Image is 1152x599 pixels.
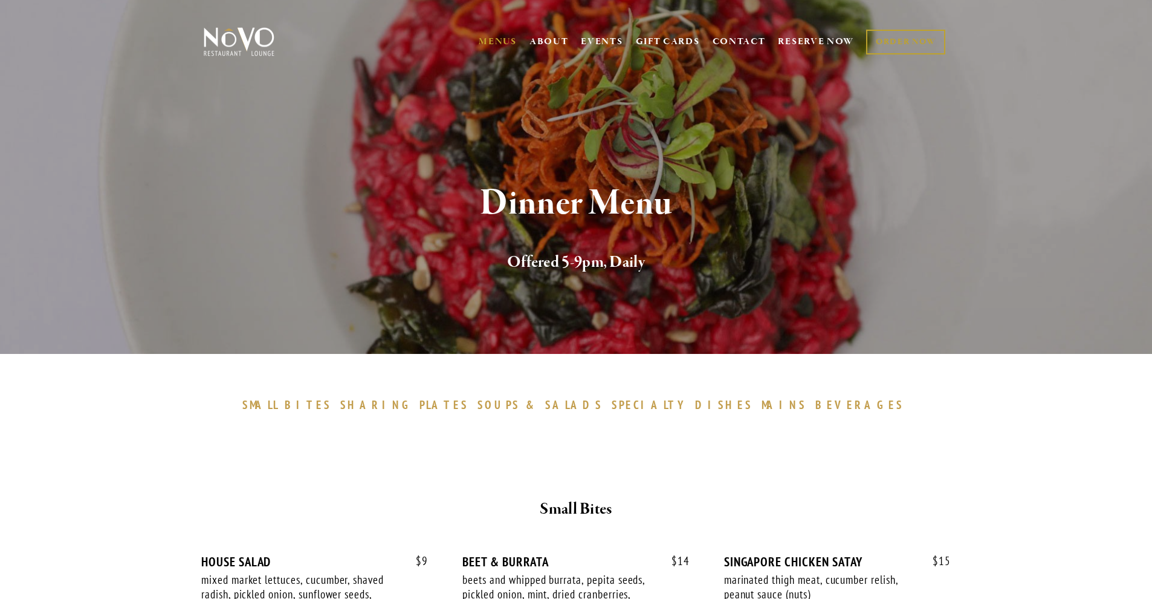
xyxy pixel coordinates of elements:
[201,27,277,57] img: Novo Restaurant &amp; Lounge
[545,398,603,412] span: SALADS
[201,554,428,569] div: HOUSE SALAD
[479,36,517,48] a: MENUS
[612,398,689,412] span: SPECIALTY
[671,554,678,568] span: $
[462,554,689,569] div: BEET & BURRATA
[224,250,928,275] h2: Offered 5-9pm, Daily
[612,398,758,412] a: SPECIALTYDISHES
[242,398,337,412] a: SMALLBITES
[778,30,854,53] a: RESERVE NOW
[526,398,539,412] span: &
[242,398,279,412] span: SMALL
[815,398,904,412] span: BEVERAGES
[695,398,752,412] span: DISHES
[921,554,951,568] span: 15
[762,398,807,412] span: MAINS
[762,398,813,412] a: MAINS
[224,184,928,223] h1: Dinner Menu
[477,398,520,412] span: SOUPS
[866,30,945,54] a: ORDER NOW
[713,30,766,53] a: CONTACT
[659,554,690,568] span: 14
[636,30,700,53] a: GIFT CARDS
[477,398,609,412] a: SOUPS&SALADS
[540,499,612,520] strong: Small Bites
[404,554,428,568] span: 9
[815,398,910,412] a: BEVERAGES
[416,554,422,568] span: $
[340,398,414,412] span: SHARING
[581,36,623,48] a: EVENTS
[340,398,474,412] a: SHARINGPLATES
[933,554,939,568] span: $
[419,398,468,412] span: PLATES
[285,398,331,412] span: BITES
[529,36,569,48] a: ABOUT
[724,554,951,569] div: SINGAPORE CHICKEN SATAY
